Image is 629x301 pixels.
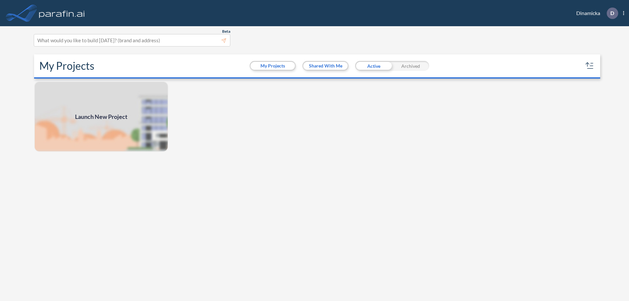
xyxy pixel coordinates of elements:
[610,10,614,16] p: D
[38,7,86,20] img: logo
[303,62,348,70] button: Shared With Me
[251,62,295,70] button: My Projects
[392,61,429,71] div: Archived
[39,60,94,72] h2: My Projects
[566,8,624,19] div: Dinamicka
[34,81,168,152] a: Launch New Project
[355,61,392,71] div: Active
[222,29,230,34] span: Beta
[34,81,168,152] img: add
[75,112,127,121] span: Launch New Project
[584,61,595,71] button: sort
